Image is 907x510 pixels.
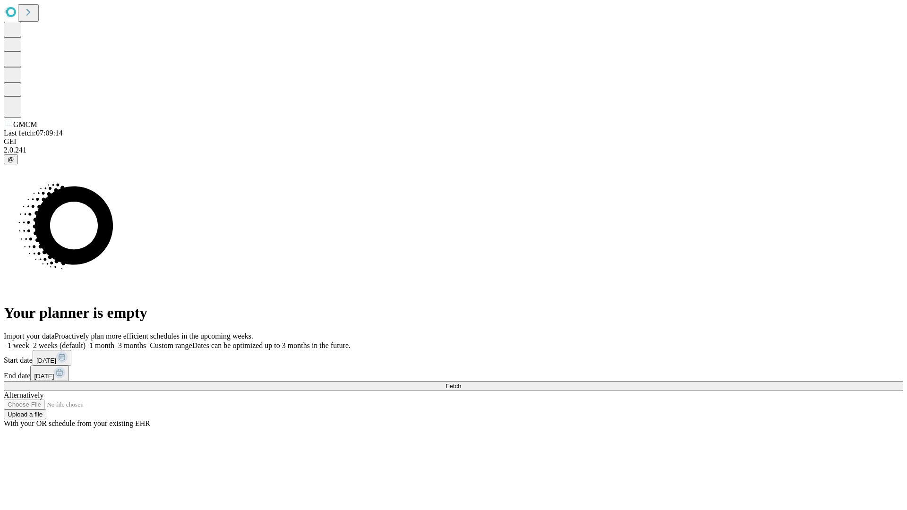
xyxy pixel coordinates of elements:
[150,341,192,349] span: Custom range
[36,357,56,364] span: [DATE]
[8,156,14,163] span: @
[8,341,29,349] span: 1 week
[4,365,903,381] div: End date
[33,341,86,349] span: 2 weeks (default)
[445,382,461,390] span: Fetch
[13,120,37,128] span: GMCM
[4,350,903,365] div: Start date
[89,341,114,349] span: 1 month
[4,332,55,340] span: Import your data
[4,304,903,322] h1: Your planner is empty
[4,154,18,164] button: @
[192,341,351,349] span: Dates can be optimized up to 3 months in the future.
[55,332,253,340] span: Proactively plan more efficient schedules in the upcoming weeks.
[34,373,54,380] span: [DATE]
[4,391,43,399] span: Alternatively
[4,409,46,419] button: Upload a file
[4,146,903,154] div: 2.0.241
[33,350,71,365] button: [DATE]
[4,381,903,391] button: Fetch
[4,129,63,137] span: Last fetch: 07:09:14
[4,137,903,146] div: GEI
[4,419,150,427] span: With your OR schedule from your existing EHR
[118,341,146,349] span: 3 months
[30,365,69,381] button: [DATE]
